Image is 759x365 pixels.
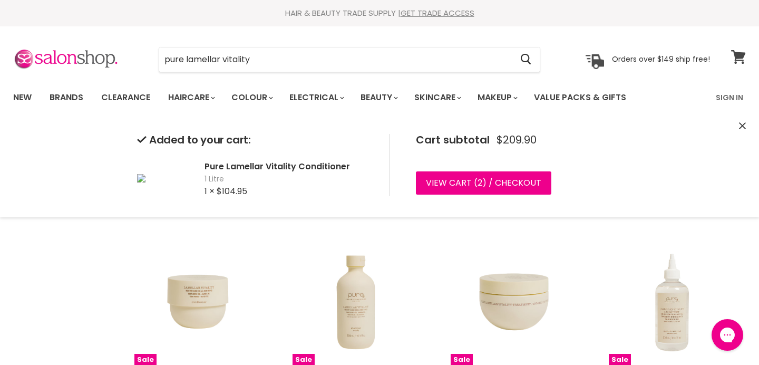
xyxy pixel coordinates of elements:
[526,87,634,109] a: Value Packs & Gifts
[159,47,512,72] input: Search
[478,177,482,189] span: 2
[709,87,750,109] a: Sign In
[512,47,540,72] button: Search
[281,87,351,109] a: Electrical
[205,161,372,172] h2: Pure Lamellar Vitality Conditioner
[223,87,279,109] a: Colour
[416,132,490,147] span: Cart subtotal
[137,134,372,146] h2: Added to your cart:
[612,54,710,64] p: Orders over $149 ship free!
[353,87,404,109] a: Beauty
[137,174,145,182] img: Pure Lamellar Vitality Conditioner
[406,87,468,109] a: Skincare
[706,315,748,354] iframe: Gorgias live chat messenger
[497,134,537,146] span: $209.90
[159,47,540,72] form: Product
[93,87,158,109] a: Clearance
[5,87,40,109] a: New
[401,7,474,18] a: GET TRADE ACCESS
[217,185,247,197] span: $104.95
[42,87,91,109] a: Brands
[160,87,221,109] a: Haircare
[416,171,551,195] a: View cart (2) / Checkout
[205,174,372,185] span: 1 Litre
[470,87,524,109] a: Makeup
[739,121,746,132] button: Close
[205,185,215,197] span: 1 ×
[5,82,672,113] ul: Main menu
